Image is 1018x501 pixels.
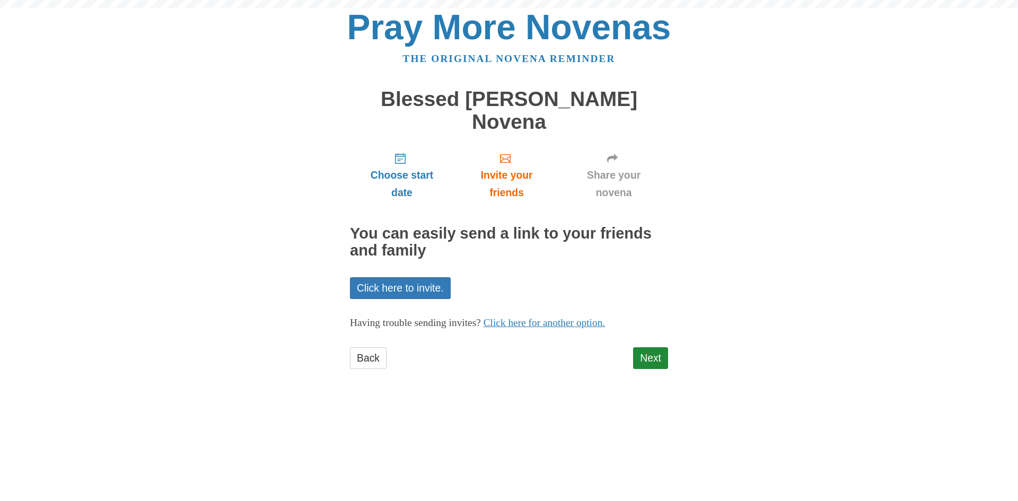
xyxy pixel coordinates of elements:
[347,7,671,47] a: Pray More Novenas
[633,347,668,369] a: Next
[403,53,616,64] a: The original novena reminder
[350,144,454,207] a: Choose start date
[350,88,668,133] h1: Blessed [PERSON_NAME] Novena
[350,277,451,299] a: Click here to invite.
[454,144,559,207] a: Invite your friends
[361,166,443,201] span: Choose start date
[484,317,605,328] a: Click here for another option.
[464,166,549,201] span: Invite your friends
[350,225,668,259] h2: You can easily send a link to your friends and family
[559,144,668,207] a: Share your novena
[570,166,657,201] span: Share your novena
[350,347,387,369] a: Back
[350,317,481,328] span: Having trouble sending invites?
